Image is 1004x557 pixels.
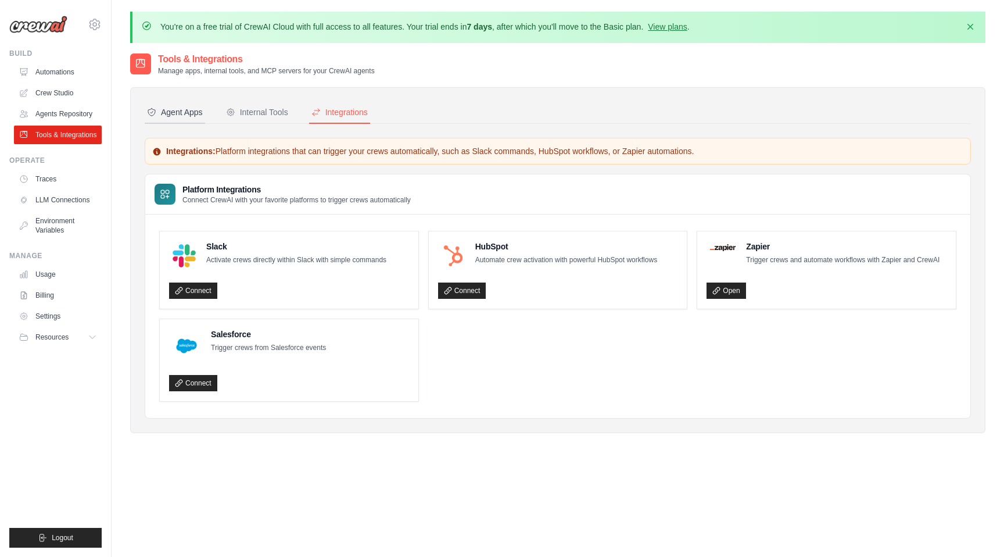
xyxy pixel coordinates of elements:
[746,241,940,252] h4: Zapier
[14,191,102,209] a: LLM Connections
[14,84,102,102] a: Crew Studio
[648,22,687,31] a: View plans
[9,16,67,33] img: Logo
[211,329,326,340] h4: Salesforce
[14,63,102,81] a: Automations
[169,283,217,299] a: Connect
[707,283,745,299] a: Open
[475,255,657,266] p: Automate crew activation with powerful HubSpot workflows
[438,283,486,299] a: Connect
[9,156,102,165] div: Operate
[311,106,368,118] div: Integrations
[475,241,657,252] h4: HubSpot
[14,170,102,188] a: Traces
[9,528,102,548] button: Logout
[710,244,736,251] img: Zapier Logo
[173,332,200,360] img: Salesforce Logo
[169,375,217,391] a: Connect
[224,102,291,124] button: Internal Tools
[147,106,203,118] div: Agent Apps
[226,106,288,118] div: Internal Tools
[166,147,216,156] strong: Integrations:
[158,66,375,76] p: Manage apps, internal tools, and MCP servers for your CrewAI agents
[14,265,102,284] a: Usage
[14,212,102,240] a: Environment Variables
[173,244,196,267] img: Slack Logo
[52,533,73,542] span: Logout
[746,255,940,266] p: Trigger crews and automate workflows with Zapier and CrewAI
[14,105,102,123] a: Agents Repository
[442,244,465,267] img: HubSpot Logo
[14,286,102,305] a: Billing
[211,342,326,354] p: Trigger crews from Salesforce events
[467,22,492,31] strong: 7 days
[206,241,386,252] h4: Slack
[182,195,411,205] p: Connect CrewAI with your favorite platforms to trigger crews automatically
[145,102,205,124] button: Agent Apps
[14,126,102,144] a: Tools & Integrations
[9,251,102,260] div: Manage
[158,52,375,66] h2: Tools & Integrations
[35,333,69,342] span: Resources
[206,255,386,266] p: Activate crews directly within Slack with simple commands
[182,184,411,195] h3: Platform Integrations
[152,145,963,157] p: Platform integrations that can trigger your crews automatically, such as Slack commands, HubSpot ...
[9,49,102,58] div: Build
[14,307,102,326] a: Settings
[309,102,370,124] button: Integrations
[160,21,690,33] p: You're on a free trial of CrewAI Cloud with full access to all features. Your trial ends in , aft...
[14,328,102,347] button: Resources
